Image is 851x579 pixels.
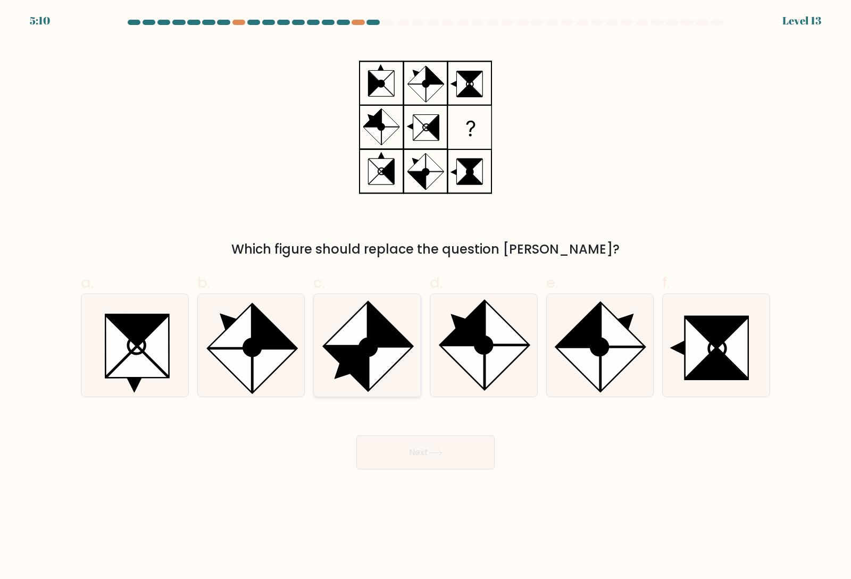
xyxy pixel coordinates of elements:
div: Level 13 [782,13,821,29]
span: c. [313,272,325,293]
span: e. [546,272,558,293]
div: Which figure should replace the question [PERSON_NAME]? [87,240,764,259]
span: d. [430,272,443,293]
span: b. [197,272,210,293]
span: f. [662,272,670,293]
button: Next [356,435,495,469]
span: a. [81,272,94,293]
div: 5:10 [30,13,50,29]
